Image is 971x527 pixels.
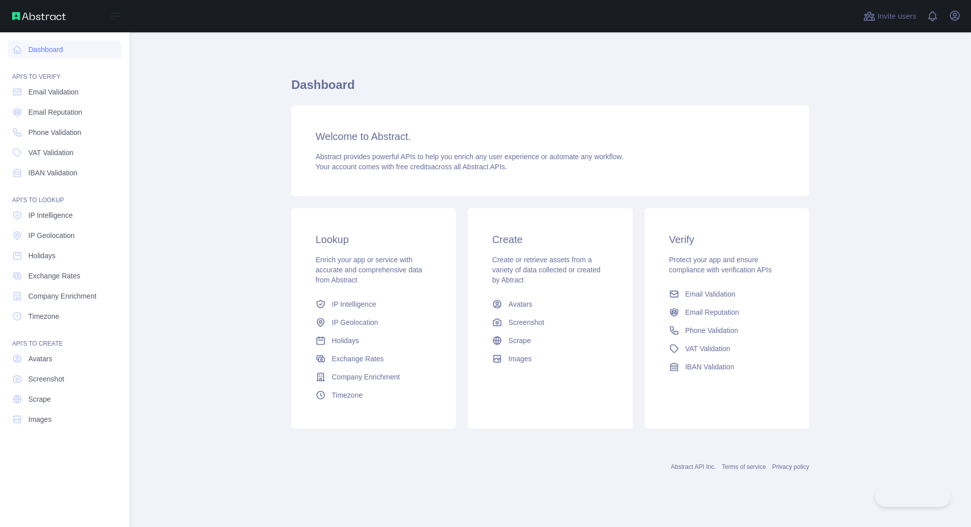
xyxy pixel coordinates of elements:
[332,390,363,400] span: Timezone
[28,291,97,301] span: Company Enrichment
[685,307,739,317] span: Email Reputation
[508,317,544,327] span: Screenshot
[28,87,78,97] span: Email Validation
[28,107,82,117] span: Email Reputation
[8,83,121,101] a: Email Validation
[488,313,612,331] a: Screenshot
[877,11,916,22] span: Invite users
[28,394,51,404] span: Scrape
[722,463,766,470] a: Terms of service
[8,350,121,368] a: Avatars
[8,267,121,285] a: Exchange Rates
[316,153,624,161] span: Abstract provides powerful APIs to help you enrich any user experience or automate any workflow.
[28,374,64,384] span: Screenshot
[8,287,121,305] a: Company Enrichment
[28,251,56,261] span: Holidays
[8,327,121,348] div: API'S TO CREATE
[396,163,431,171] span: free credits
[332,354,384,364] span: Exchange Rates
[312,331,435,350] a: Holidays
[291,77,809,101] h1: Dashboard
[8,370,121,388] a: Screenshot
[312,295,435,313] a: IP Intelligence
[665,321,789,340] a: Phone Validation
[28,210,73,220] span: IP Intelligence
[492,256,600,284] span: Create or retrieve assets from a variety of data collected or created by Abtract
[316,232,431,247] h3: Lookup
[488,295,612,313] a: Avatars
[312,350,435,368] a: Exchange Rates
[316,256,422,284] span: Enrich your app or service with accurate and comprehensive data from Abstract
[332,317,378,327] span: IP Geolocation
[28,127,81,137] span: Phone Validation
[8,143,121,162] a: VAT Validation
[8,390,121,408] a: Scrape
[8,307,121,325] a: Timezone
[508,299,532,309] span: Avatars
[665,285,789,303] a: Email Validation
[8,247,121,265] a: Holidays
[685,344,730,354] span: VAT Validation
[685,362,734,372] span: IBAN Validation
[488,331,612,350] a: Scrape
[8,123,121,141] a: Phone Validation
[332,299,376,309] span: IP Intelligence
[28,148,73,158] span: VAT Validation
[665,303,789,321] a: Email Reputation
[28,271,80,281] span: Exchange Rates
[312,386,435,404] a: Timezone
[28,311,59,321] span: Timezone
[12,12,66,20] img: Abstract API
[312,313,435,331] a: IP Geolocation
[685,325,738,336] span: Phone Validation
[316,163,507,171] span: Your account comes with across all Abstract APIs.
[492,232,608,247] h3: Create
[665,340,789,358] a: VAT Validation
[669,232,785,247] h3: Verify
[488,350,612,368] a: Images
[332,336,359,346] span: Holidays
[8,164,121,182] a: IBAN Validation
[508,336,531,346] span: Scrape
[8,40,121,59] a: Dashboard
[28,414,52,424] span: Images
[665,358,789,376] a: IBAN Validation
[316,129,785,143] h3: Welcome to Abstract.
[8,61,121,81] div: API'S TO VERIFY
[8,184,121,204] div: API'S TO LOOKUP
[772,463,809,470] a: Privacy policy
[28,230,75,241] span: IP Geolocation
[8,206,121,224] a: IP Intelligence
[28,354,52,364] span: Avatars
[875,486,951,507] iframe: Toggle Customer Support
[8,103,121,121] a: Email Reputation
[671,463,716,470] a: Abstract API Inc.
[8,410,121,428] a: Images
[508,354,532,364] span: Images
[332,372,400,382] span: Company Enrichment
[312,368,435,386] a: Company Enrichment
[8,226,121,245] a: IP Geolocation
[685,289,735,299] span: Email Validation
[28,168,77,178] span: IBAN Validation
[861,8,918,24] button: Invite users
[669,256,772,274] span: Protect your app and ensure compliance with verification APIs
